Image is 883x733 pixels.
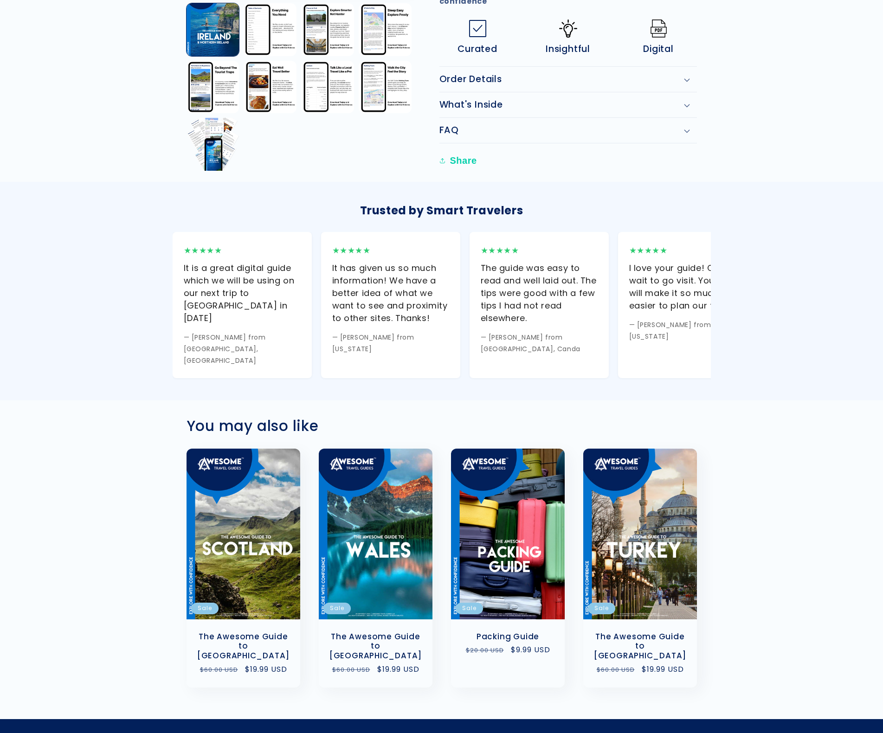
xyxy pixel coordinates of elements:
h2: What's Inside [439,99,503,110]
div: ★★★★★ [481,243,598,258]
span: Insightful [546,44,590,55]
summary: Order Details [439,67,697,92]
div: — [PERSON_NAME] from [GEOGRAPHIC_DATA], Canda [481,332,598,355]
div: It has given us so much information! We have a better idea of what we want to see and proximity t... [332,262,449,324]
a: The Awesome Guide to [GEOGRAPHIC_DATA] [328,631,423,660]
button: Load image 7 in gallery view [301,61,354,114]
div: — [PERSON_NAME] from [GEOGRAPHIC_DATA], [GEOGRAPHIC_DATA] [184,332,301,367]
img: Pdf.png [650,19,668,38]
button: Load image 9 in gallery view [187,118,239,171]
h2: Order Details [439,74,502,85]
a: The Awesome Guide to [GEOGRAPHIC_DATA] [196,631,291,660]
button: Load image 4 in gallery view [359,3,412,56]
div: ★★★★★ [629,243,746,258]
h2: You may also like [187,417,697,435]
h2: FAQ [439,125,459,136]
button: Load image 5 in gallery view [187,61,239,114]
div: It is a great digital guide which we will be using on our next trip to [GEOGRAPHIC_DATA] in [DATE] [184,262,301,324]
a: The Awesome Guide to [GEOGRAPHIC_DATA] [593,631,688,660]
button: Share [439,150,480,171]
button: Load image 3 in gallery view [301,3,354,56]
summary: FAQ [439,118,697,143]
button: Load image 2 in gallery view [244,3,296,56]
button: Load image 1 in gallery view [187,3,239,56]
span: Curated [458,44,497,55]
div: I love your guide! Can't wait to go visit. Your guide will make it so much easier to plan our trip! [629,262,746,312]
span: Digital [643,44,673,55]
a: Packing Guide [460,631,555,641]
button: Load image 6 in gallery view [244,61,296,114]
img: Idea-icon.png [559,19,577,38]
div: ★★★★★ [184,243,301,258]
summary: What's Inside [439,92,697,117]
div: Trusted by Smart Travelers [173,200,711,220]
div: — [PERSON_NAME] from [US_STATE] [332,332,449,355]
div: ★★★★★ [332,243,449,258]
div: The guide was easy to read and well laid out. The tips were good with a few tips I had not read e... [481,262,598,324]
div: — [PERSON_NAME] from [US_STATE] [629,319,746,342]
button: Load image 8 in gallery view [359,61,412,114]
